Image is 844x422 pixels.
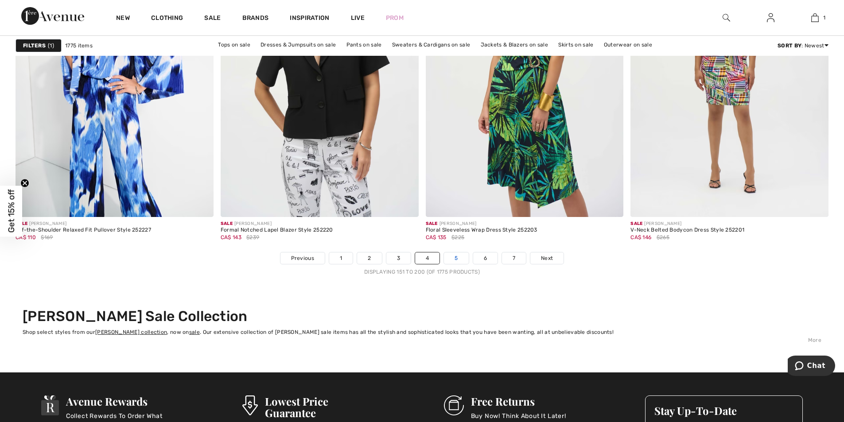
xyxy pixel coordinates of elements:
[20,178,29,187] button: Close teaser
[654,405,793,416] h3: Stay Up-To-Date
[16,227,151,233] div: Off-the-Shoulder Relaxed Fit Pullover Style 252227
[630,227,744,233] div: V-Neck Belted Bodycon Dress Style 252201
[95,329,167,335] a: [PERSON_NAME] collection
[342,39,386,50] a: Pants on sale
[554,39,598,50] a: Skirts on sale
[21,7,84,25] img: 1ère Avenue
[541,254,553,262] span: Next
[48,42,54,50] span: 1
[778,43,801,49] strong: Sort By
[823,14,825,22] span: 1
[630,221,744,227] div: [PERSON_NAME]
[530,252,564,264] a: Next
[657,233,669,241] span: $265
[246,233,259,241] span: $239
[66,395,174,407] h3: Avenue Rewards
[265,395,376,418] h3: Lowest Price Guarantee
[116,14,130,23] a: New
[256,39,340,50] a: Dresses & Jumpsuits on sale
[23,42,46,50] strong: Filters
[767,12,774,23] img: My Info
[221,221,333,227] div: [PERSON_NAME]
[788,356,835,378] iframe: Opens a widget where you can chat to one of our agents
[280,252,325,264] a: Previous
[723,12,730,23] img: search the website
[426,234,447,240] span: CA$ 135
[6,190,16,233] span: Get 15% off
[221,234,241,240] span: CA$ 143
[242,14,269,23] a: Brands
[599,39,657,50] a: Outerwear on sale
[204,14,221,23] a: Sale
[778,42,828,50] div: : Newest
[214,39,255,50] a: Tops on sale
[760,12,782,23] a: Sign In
[451,233,464,241] span: $225
[426,227,537,233] div: Floral Sleeveless Wrap Dress Style 252203
[23,308,821,325] h2: [PERSON_NAME] Sale Collection
[221,227,333,233] div: Formal Notched Lapel Blazer Style 252220
[386,13,404,23] a: Prom
[65,42,93,50] span: 1775 items
[386,252,411,264] a: 3
[502,252,526,264] a: 7
[426,221,537,227] div: [PERSON_NAME]
[16,234,36,240] span: CA$ 110
[444,252,468,264] a: 5
[357,252,381,264] a: 2
[23,336,821,344] div: More
[630,221,642,226] span: Sale
[426,221,438,226] span: Sale
[471,395,566,407] h3: Free Returns
[444,395,464,415] img: Free Returns
[41,395,59,415] img: Avenue Rewards
[630,234,651,240] span: CA$ 146
[189,329,200,335] a: sale
[476,39,553,50] a: Jackets & Blazers on sale
[415,252,440,264] a: 4
[473,252,498,264] a: 6
[351,13,365,23] a: Live
[242,395,257,415] img: Lowest Price Guarantee
[23,328,821,336] div: Shop select styles from our , now on . Our extensive collection of [PERSON_NAME] sale items has a...
[388,39,475,50] a: Sweaters & Cardigans on sale
[41,233,53,241] span: $169
[793,12,836,23] a: 1
[16,221,151,227] div: [PERSON_NAME]
[290,14,329,23] span: Inspiration
[16,252,828,276] nav: Page navigation
[291,254,314,262] span: Previous
[221,221,233,226] span: Sale
[329,252,353,264] a: 1
[16,268,828,276] div: Displaying 151 to 200 (of 1775 products)
[811,12,819,23] img: My Bag
[151,14,183,23] a: Clothing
